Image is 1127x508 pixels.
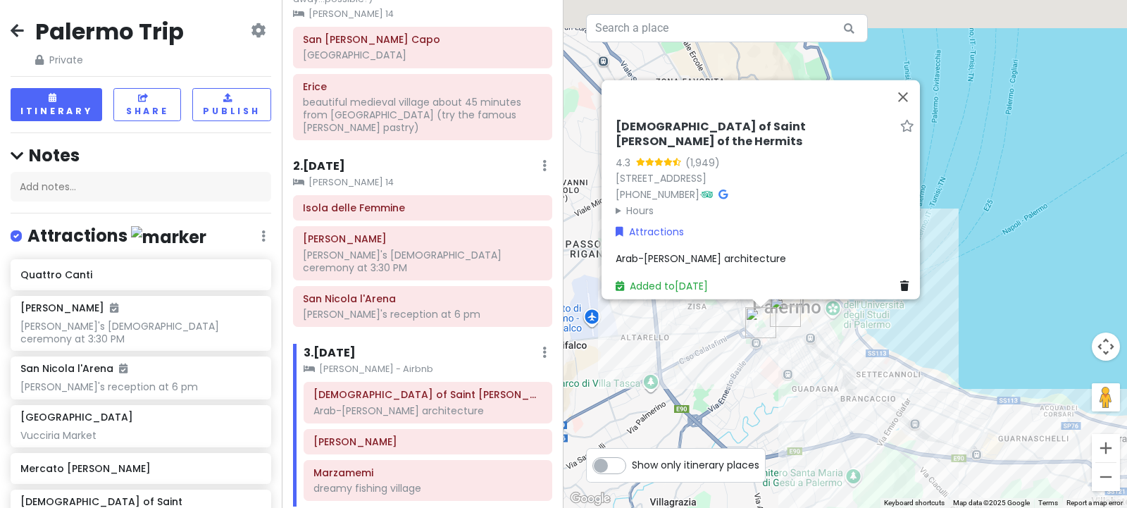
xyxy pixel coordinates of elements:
[119,364,127,373] i: Added to itinerary
[313,404,542,417] div: Arab-[PERSON_NAME] architecture
[20,462,261,475] h6: Mercato [PERSON_NAME]
[303,249,542,274] div: [PERSON_NAME]'s [DEMOGRAPHIC_DATA] ceremony at 3:30 PM
[886,80,920,113] button: Close
[1066,499,1123,507] a: Report a map error
[313,482,542,495] div: dreamy fishing village
[770,296,801,327] div: Mercato Ballarò
[632,457,759,473] span: Show only itinerary places
[303,292,542,305] h6: San Nicola l'Arena
[1038,499,1058,507] a: Terms (opens in new tab)
[567,490,614,508] a: Open this area in Google Maps (opens a new window)
[110,303,118,313] i: Added to itinerary
[303,308,542,321] div: [PERSON_NAME]'s reception at 6 pm
[313,466,542,479] h6: Marzamemi
[27,225,206,248] h4: Attractions
[131,226,206,248] img: marker
[1092,333,1120,361] button: Map camera controls
[702,189,713,199] i: Tripadvisor
[20,302,118,314] h6: [PERSON_NAME]
[303,49,542,61] div: [GEOGRAPHIC_DATA]
[313,435,542,448] h6: Noto
[745,307,776,338] div: Church of Saint John of the Hermits
[1092,383,1120,411] button: Drag Pegman onto the map to open Street View
[900,119,914,134] a: Star place
[303,80,542,93] h6: Erice
[953,499,1030,507] span: Map data ©2025 Google
[11,144,271,166] h4: Notes
[616,119,914,218] div: ·
[11,172,271,202] div: Add notes...
[20,268,261,281] h6: Quattro Canti
[303,33,542,46] h6: San Vito Lo Capo
[567,490,614,508] img: Google
[293,7,552,21] small: [PERSON_NAME] 14
[616,252,786,266] span: Arab-[PERSON_NAME] architecture
[616,119,895,149] h6: [DEMOGRAPHIC_DATA] of Saint [PERSON_NAME] of the Hermits
[884,498,945,508] button: Keyboard shortcuts
[35,52,184,68] span: Private
[616,223,684,239] a: Attractions
[303,233,542,245] h6: Piazza umberto I
[11,88,102,121] button: Itinerary
[20,362,127,375] h6: San Nicola l'Arena
[616,171,706,185] a: [STREET_ADDRESS]
[313,388,542,401] h6: Church of Saint John of the Hermits
[616,202,914,218] summary: Hours
[718,189,728,199] i: Google Maps
[616,278,708,292] a: Added to[DATE]
[1092,463,1120,491] button: Zoom out
[113,88,181,121] button: Share
[293,175,552,190] small: [PERSON_NAME] 14
[616,154,636,170] div: 4.3
[192,88,271,121] button: Publish
[20,429,261,442] div: Vucciria Market
[20,411,133,423] h6: [GEOGRAPHIC_DATA]
[304,362,552,376] small: [PERSON_NAME] - Airbnb
[303,96,542,135] div: beautiful medieval village about 45 minutes from [GEOGRAPHIC_DATA] (try the famous [PERSON_NAME] ...
[35,17,184,47] h2: Palermo Trip
[685,154,720,170] div: (1,949)
[20,380,261,393] div: [PERSON_NAME]'s reception at 6 pm
[586,14,868,42] input: Search a place
[20,320,261,345] div: [PERSON_NAME]'s [DEMOGRAPHIC_DATA] ceremony at 3:30 PM
[303,202,542,214] h6: Isola delle Femmine
[293,159,345,174] h6: 2 . [DATE]
[900,278,914,293] a: Delete place
[304,346,356,361] h6: 3 . [DATE]
[1092,434,1120,462] button: Zoom in
[616,187,699,201] a: [PHONE_NUMBER]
